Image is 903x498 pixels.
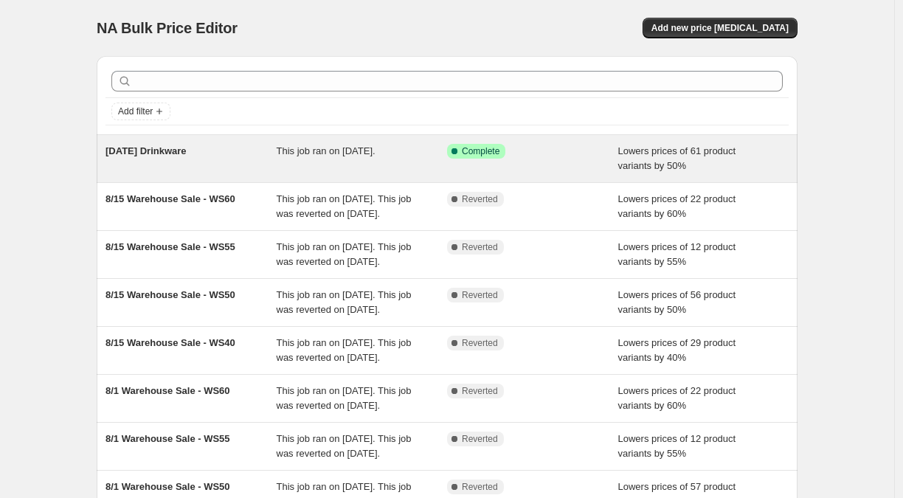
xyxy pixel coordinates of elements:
span: Add new price [MEDICAL_DATA] [651,22,789,34]
span: NA Bulk Price Editor [97,20,238,36]
button: Add new price [MEDICAL_DATA] [643,18,798,38]
span: 8/15 Warehouse Sale - WS50 [105,289,235,300]
span: 8/15 Warehouse Sale - WS40 [105,337,235,348]
span: 8/1 Warehouse Sale - WS55 [105,433,230,444]
span: Reverted [462,433,498,445]
span: This job ran on [DATE]. This job was reverted on [DATE]. [277,337,412,363]
span: Complete [462,145,499,157]
span: Reverted [462,241,498,253]
span: Reverted [462,193,498,205]
span: Add filter [118,106,153,117]
span: Lowers prices of 22 product variants by 60% [618,193,736,219]
span: Lowers prices of 29 product variants by 40% [618,337,736,363]
span: [DATE] Drinkware [105,145,187,156]
span: 8/15 Warehouse Sale - WS60 [105,193,235,204]
span: Lowers prices of 12 product variants by 55% [618,241,736,267]
span: This job ran on [DATE]. This job was reverted on [DATE]. [277,193,412,219]
span: Lowers prices of 61 product variants by 50% [618,145,736,171]
span: Lowers prices of 22 product variants by 60% [618,385,736,411]
span: This job ran on [DATE]. This job was reverted on [DATE]. [277,241,412,267]
span: Lowers prices of 12 product variants by 55% [618,433,736,459]
span: This job ran on [DATE]. [277,145,376,156]
span: This job ran on [DATE]. This job was reverted on [DATE]. [277,289,412,315]
span: Reverted [462,337,498,349]
span: Lowers prices of 56 product variants by 50% [618,289,736,315]
span: Reverted [462,289,498,301]
span: 8/15 Warehouse Sale - WS55 [105,241,235,252]
span: 8/1 Warehouse Sale - WS60 [105,385,230,396]
span: 8/1 Warehouse Sale - WS50 [105,481,230,492]
span: This job ran on [DATE]. This job was reverted on [DATE]. [277,433,412,459]
span: Reverted [462,481,498,493]
span: This job ran on [DATE]. This job was reverted on [DATE]. [277,385,412,411]
span: Reverted [462,385,498,397]
button: Add filter [111,103,170,120]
